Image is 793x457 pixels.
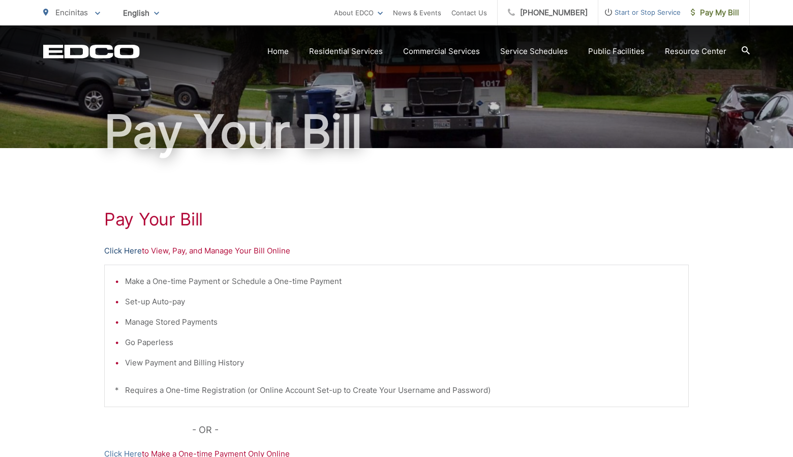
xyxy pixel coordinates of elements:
[403,45,480,58] a: Commercial Services
[55,8,88,17] span: Encinitas
[125,275,678,288] li: Make a One-time Payment or Schedule a One-time Payment
[393,7,441,19] a: News & Events
[43,44,140,59] a: EDCD logo. Return to the homepage.
[115,4,167,22] span: English
[192,422,689,438] p: - OR -
[125,357,678,369] li: View Payment and Billing History
[43,106,750,157] h1: Pay Your Bill
[691,7,739,19] span: Pay My Bill
[500,45,568,58] a: Service Schedules
[451,7,487,19] a: Contact Us
[665,45,726,58] a: Resource Center
[588,45,645,58] a: Public Facilities
[125,316,678,328] li: Manage Stored Payments
[309,45,383,58] a: Residential Services
[125,336,678,349] li: Go Paperless
[267,45,289,58] a: Home
[334,7,383,19] a: About EDCO
[104,245,689,257] p: to View, Pay, and Manage Your Bill Online
[104,245,142,257] a: Click Here
[125,296,678,308] li: Set-up Auto-pay
[104,209,689,230] h1: Pay Your Bill
[115,384,678,396] p: * Requires a One-time Registration (or Online Account Set-up to Create Your Username and Password)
